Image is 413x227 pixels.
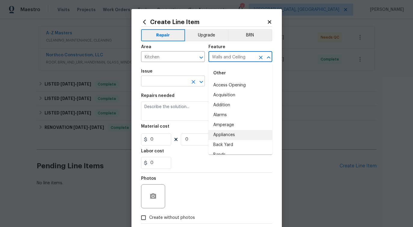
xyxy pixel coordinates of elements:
li: Appliances [208,130,272,140]
h5: Labor cost [141,149,164,153]
h2: Create Line Item [141,19,267,25]
button: Open [197,78,205,86]
li: Access Opening [208,80,272,90]
div: Other [208,66,272,80]
button: Close [264,53,273,62]
li: Amperage [208,120,272,130]
button: Open [197,53,205,62]
li: Alarms [208,110,272,120]
h5: Issue [141,69,153,73]
button: BRN [228,29,272,41]
button: Clear [189,78,198,86]
h5: Repairs needed [141,94,174,98]
h5: Area [141,45,151,49]
h5: Feature [208,45,225,49]
li: Back Yard [208,140,272,150]
li: Acquisition [208,90,272,100]
h5: Material cost [141,124,169,129]
button: Clear [257,53,265,62]
span: Create without photos [149,215,195,221]
button: Upgrade [185,29,228,41]
li: Addition [208,100,272,110]
button: Repair [141,29,185,41]
li: Bands [208,150,272,160]
h5: Photos [141,176,156,181]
